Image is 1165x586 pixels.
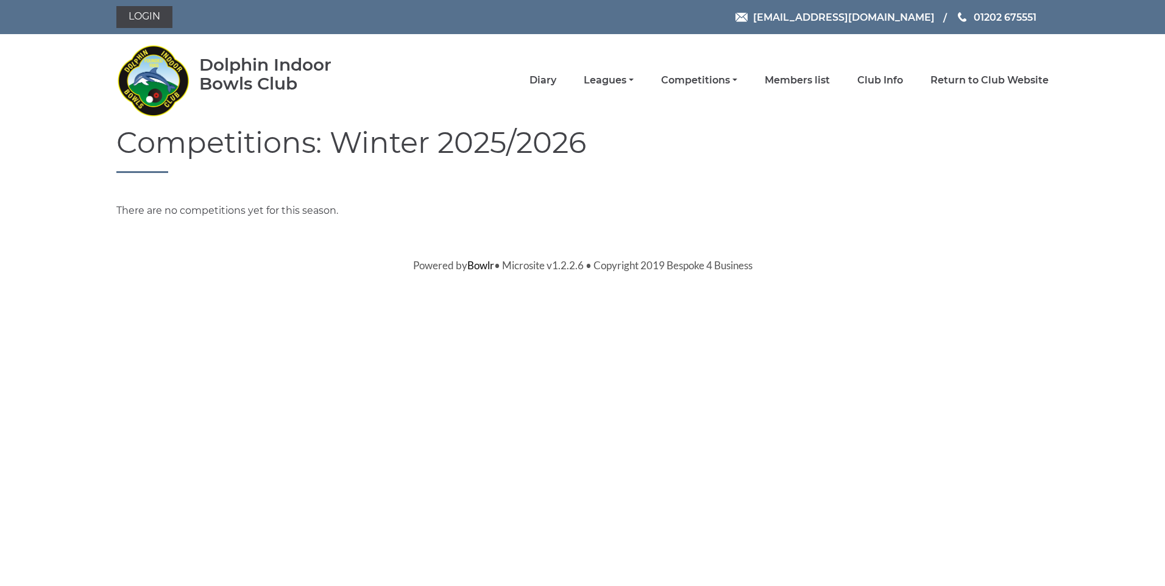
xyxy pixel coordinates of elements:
[107,203,1058,218] div: There are no competitions yet for this season.
[529,74,556,87] a: Diary
[199,55,370,93] div: Dolphin Indoor Bowls Club
[735,10,935,25] a: Email [EMAIL_ADDRESS][DOMAIN_NAME]
[956,10,1036,25] a: Phone us 01202 675551
[116,38,189,123] img: Dolphin Indoor Bowls Club
[735,13,748,22] img: Email
[753,11,935,23] span: [EMAIL_ADDRESS][DOMAIN_NAME]
[857,74,903,87] a: Club Info
[413,259,752,272] span: Powered by • Microsite v1.2.2.6 • Copyright 2019 Bespoke 4 Business
[584,74,634,87] a: Leagues
[930,74,1049,87] a: Return to Club Website
[974,11,1036,23] span: 01202 675551
[958,12,966,22] img: Phone us
[467,259,494,272] a: Bowlr
[116,6,172,28] a: Login
[765,74,830,87] a: Members list
[116,127,1049,173] h1: Competitions: Winter 2025/2026
[661,74,737,87] a: Competitions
